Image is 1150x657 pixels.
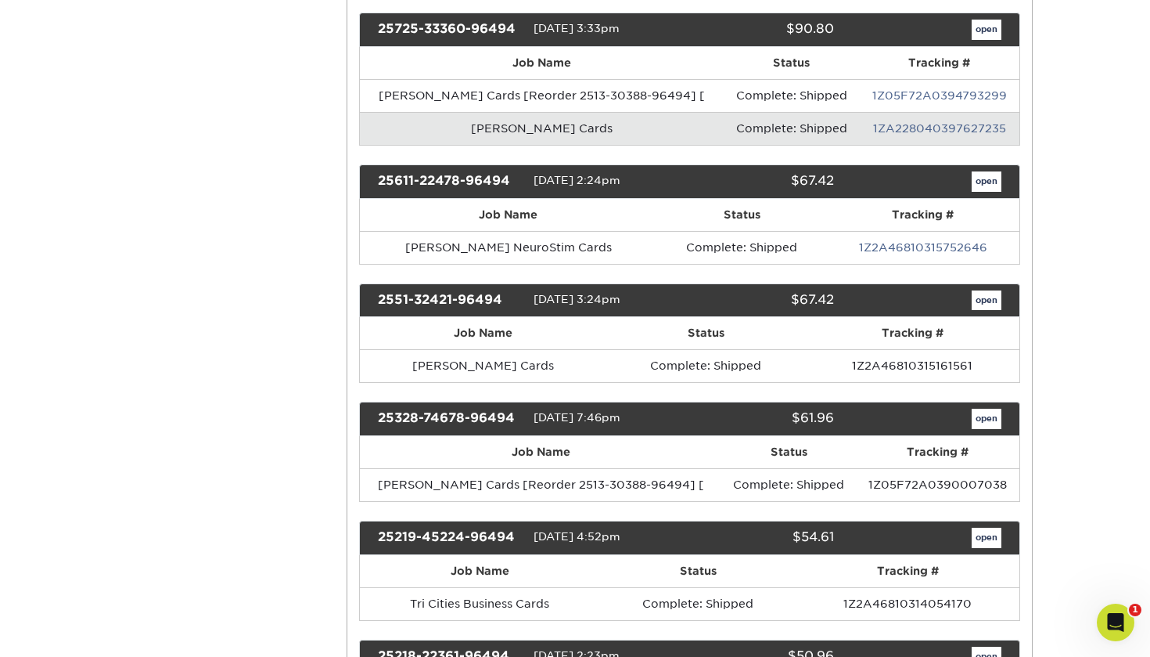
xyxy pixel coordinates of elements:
th: Job Name [360,199,657,231]
td: [PERSON_NAME] Cards [Reorder 2513-30388-96494] [ [360,468,722,501]
td: 1Z2A46810314054170 [796,587,1019,620]
td: [PERSON_NAME] Cards [Reorder 2513-30388-96494] [ [360,79,724,112]
th: Tracking # [856,436,1019,468]
td: 1Z05F72A0390007038 [856,468,1019,501]
th: Status [606,317,805,349]
td: [PERSON_NAME] Cards [360,349,607,382]
div: 25725-33360-96494 [366,20,534,40]
div: $90.80 [677,20,845,40]
td: [PERSON_NAME] NeuroStim Cards [360,231,657,264]
td: Complete: Shipped [724,79,860,112]
td: Complete: Shipped [657,231,827,264]
td: Tri Cities Business Cards [360,587,600,620]
span: [DATE] 3:33pm [534,22,620,34]
a: open [972,171,1001,192]
th: Tracking # [796,555,1019,587]
th: Job Name [360,555,600,587]
a: 1Z05F72A0394793299 [872,89,1007,102]
span: 1 [1129,604,1141,616]
div: 25219-45224-96494 [366,528,534,548]
th: Status [600,555,796,587]
div: $67.42 [677,171,845,192]
th: Status [722,436,857,468]
th: Status [657,199,827,231]
a: 1ZA228040397627235 [873,122,1006,135]
td: Complete: Shipped [722,468,857,501]
th: Job Name [360,317,607,349]
td: Complete: Shipped [600,587,796,620]
td: Complete: Shipped [606,349,805,382]
a: open [972,291,1001,311]
div: 25328-74678-96494 [366,409,534,429]
th: Tracking # [806,317,1019,349]
a: 1Z2A46810315752646 [859,241,987,254]
a: open [972,528,1001,548]
a: open [972,409,1001,429]
th: Job Name [360,436,722,468]
span: [DATE] 3:24pm [534,293,620,305]
a: open [972,20,1001,40]
iframe: Intercom live chat [1097,604,1134,641]
span: [DATE] 7:46pm [534,412,620,424]
div: $54.61 [677,528,845,548]
th: Tracking # [859,47,1019,79]
div: $67.42 [677,291,845,311]
td: Complete: Shipped [724,112,860,145]
div: 2551-32421-96494 [366,291,534,311]
th: Tracking # [827,199,1019,231]
td: 1Z2A46810315161561 [806,349,1019,382]
th: Status [724,47,860,79]
td: [PERSON_NAME] Cards [360,112,724,145]
div: 25611-22478-96494 [366,171,534,192]
span: [DATE] 4:52pm [534,530,620,543]
span: [DATE] 2:24pm [534,174,620,186]
th: Job Name [360,47,724,79]
div: $61.96 [677,409,845,429]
